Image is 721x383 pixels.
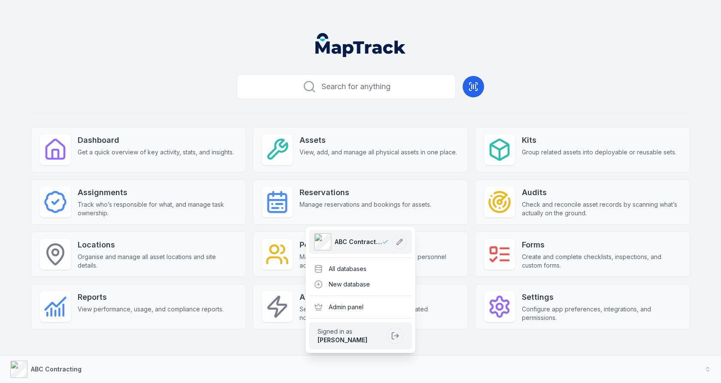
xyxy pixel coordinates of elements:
[31,365,82,373] strong: ABC Contracting
[309,261,412,277] div: All databases
[318,327,384,336] span: Signed in as
[335,238,382,246] span: ABC Contracting
[306,226,415,353] div: ABC Contracting
[309,277,412,292] div: New database
[309,299,412,315] div: Admin panel
[318,336,367,344] strong: [PERSON_NAME]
